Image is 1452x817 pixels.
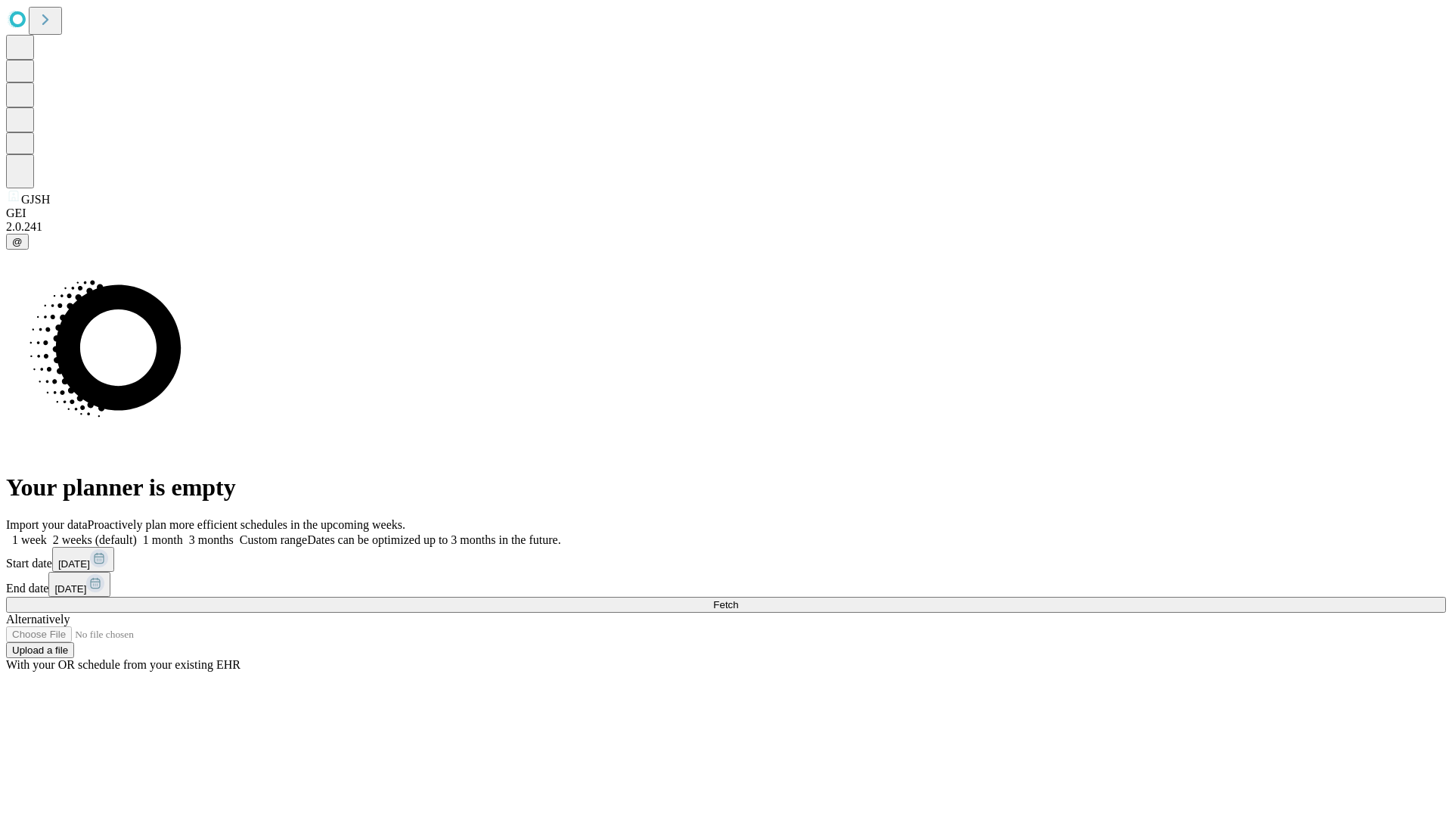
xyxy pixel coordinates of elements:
span: 3 months [189,533,234,546]
span: With your OR schedule from your existing EHR [6,658,240,671]
button: Fetch [6,597,1446,613]
span: Fetch [713,599,738,610]
button: @ [6,234,29,250]
div: GEI [6,207,1446,220]
span: GJSH [21,193,50,206]
div: Start date [6,547,1446,572]
button: [DATE] [52,547,114,572]
span: Import your data [6,518,88,531]
span: [DATE] [54,583,86,595]
span: Custom range [240,533,307,546]
span: Dates can be optimized up to 3 months in the future. [307,533,560,546]
span: [DATE] [58,558,90,570]
div: End date [6,572,1446,597]
span: 2 weeks (default) [53,533,137,546]
button: [DATE] [48,572,110,597]
div: 2.0.241 [6,220,1446,234]
span: @ [12,236,23,247]
span: 1 month [143,533,183,546]
span: 1 week [12,533,47,546]
button: Upload a file [6,642,74,658]
span: Alternatively [6,613,70,626]
h1: Your planner is empty [6,474,1446,502]
span: Proactively plan more efficient schedules in the upcoming weeks. [88,518,405,531]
